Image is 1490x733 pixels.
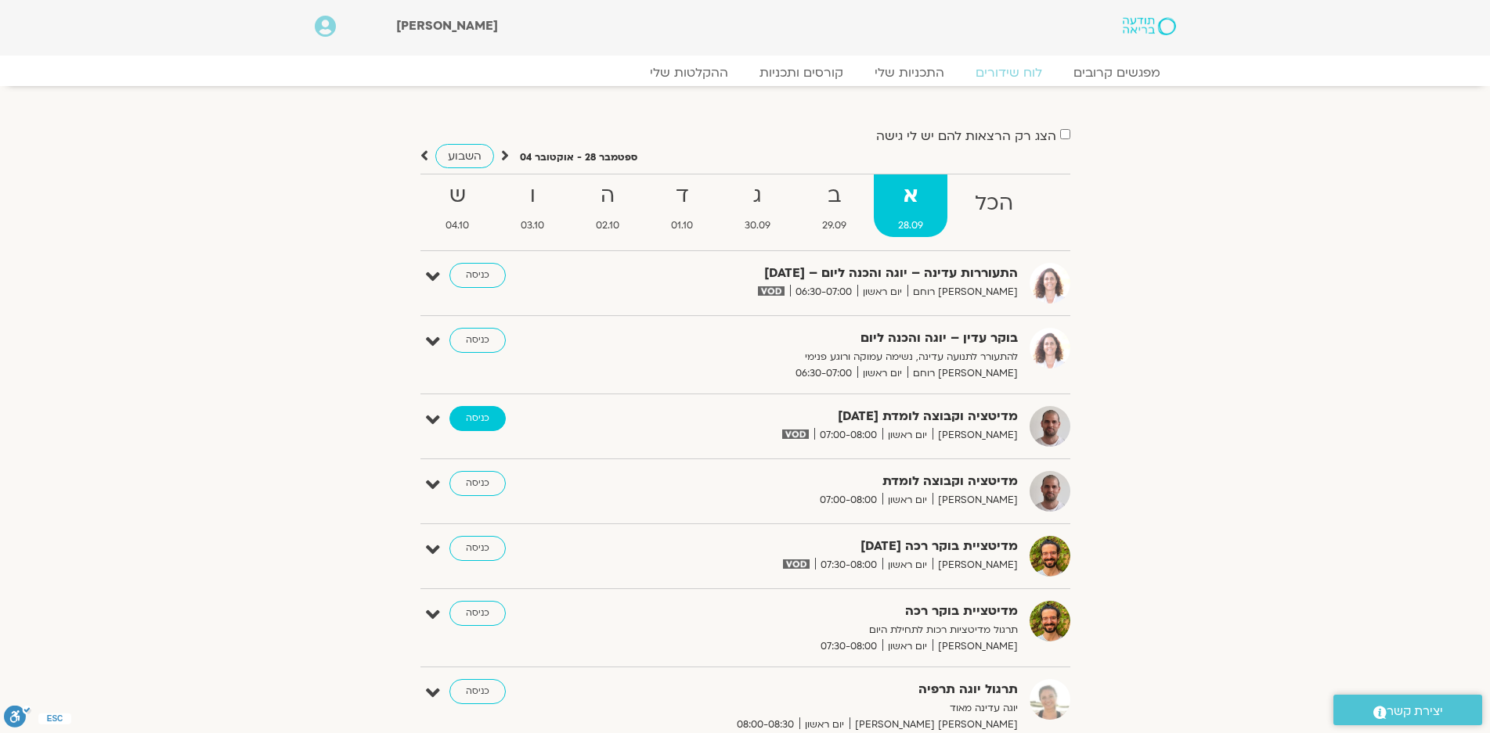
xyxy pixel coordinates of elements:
[449,328,506,353] a: כניסה
[449,406,506,431] a: כניסה
[422,178,494,214] strong: ש
[857,365,907,382] span: יום ראשון
[933,492,1018,508] span: [PERSON_NAME]
[814,492,882,508] span: 07:00-08:00
[496,174,568,237] a: ו03.10
[647,217,717,234] span: 01.10
[859,65,960,81] a: התכניות שלי
[790,365,857,382] span: 06:30-07:00
[951,174,1037,237] a: הכל
[882,492,933,508] span: יום ראשון
[634,349,1018,365] p: להתעורר לתנועה עדינה, נשימה עמוקה ורוגע פנימי
[1387,701,1443,722] span: יצירת קשר
[933,638,1018,655] span: [PERSON_NAME]
[647,178,717,214] strong: ד
[520,149,637,166] p: ספטמבר 28 - אוקטובר 04
[634,700,1018,717] p: יוגה עדינה מאוד
[1333,695,1482,725] a: יצירת קשר
[422,217,494,234] span: 04.10
[496,178,568,214] strong: ו
[396,17,498,34] span: [PERSON_NAME]
[790,284,857,300] span: 06:30-07:00
[449,679,506,704] a: כניסה
[449,471,506,496] a: כניסה
[449,536,506,561] a: כניסה
[634,471,1018,492] strong: מדיטציה וקבוצה לומדת
[572,178,644,214] strong: ה
[951,186,1037,221] strong: הכל
[882,557,933,573] span: יום ראשון
[933,427,1018,444] span: [PERSON_NAME]
[960,65,1058,81] a: לוח שידורים
[815,557,882,573] span: 07:30-08:00
[634,601,1018,622] strong: מדיטציית בוקר רכה
[882,638,933,655] span: יום ראשון
[435,144,494,168] a: השבוע
[876,129,1056,143] label: הצג רק הרצאות להם יש לי גישה
[882,427,933,444] span: יום ראשון
[1058,65,1176,81] a: מפגשים קרובים
[634,406,1018,427] strong: מדיטציה וקבוצה לומדת [DATE]
[799,717,850,733] span: יום ראשון
[814,427,882,444] span: 07:00-08:00
[634,263,1018,284] strong: התעוררות עדינה – יוגה והכנה ליום – [DATE]
[496,217,568,234] span: 03.10
[850,717,1018,733] span: [PERSON_NAME] [PERSON_NAME]
[798,217,871,234] span: 29.09
[572,174,644,237] a: ה02.10
[572,217,644,234] span: 02.10
[720,217,795,234] span: 30.09
[874,217,947,234] span: 28.09
[449,263,506,288] a: כניסה
[315,65,1176,81] nav: Menu
[720,178,795,214] strong: ג
[758,286,784,296] img: vodicon
[720,174,795,237] a: ג30.09
[634,679,1018,700] strong: תרגול יוגה תרפיה
[798,174,871,237] a: ב29.09
[634,65,744,81] a: ההקלטות שלי
[422,174,494,237] a: ש04.10
[907,284,1018,300] span: [PERSON_NAME] רוחם
[874,178,947,214] strong: א
[798,178,871,214] strong: ב
[731,717,799,733] span: 08:00-08:30
[744,65,859,81] a: קורסים ותכניות
[857,284,907,300] span: יום ראשון
[782,429,808,439] img: vodicon
[449,601,506,626] a: כניסה
[907,365,1018,382] span: [PERSON_NAME] רוחם
[634,622,1018,638] p: תרגול מדיטציות רכות לתחילת היום
[448,149,482,163] span: השבוע
[933,557,1018,573] span: [PERSON_NAME]
[634,328,1018,349] strong: בוקר עדין – יוגה והכנה ליום
[874,174,947,237] a: א28.09
[647,174,717,237] a: ד01.10
[815,638,882,655] span: 07:30-08:00
[634,536,1018,557] strong: מדיטציית בוקר רכה [DATE]
[783,559,809,569] img: vodicon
